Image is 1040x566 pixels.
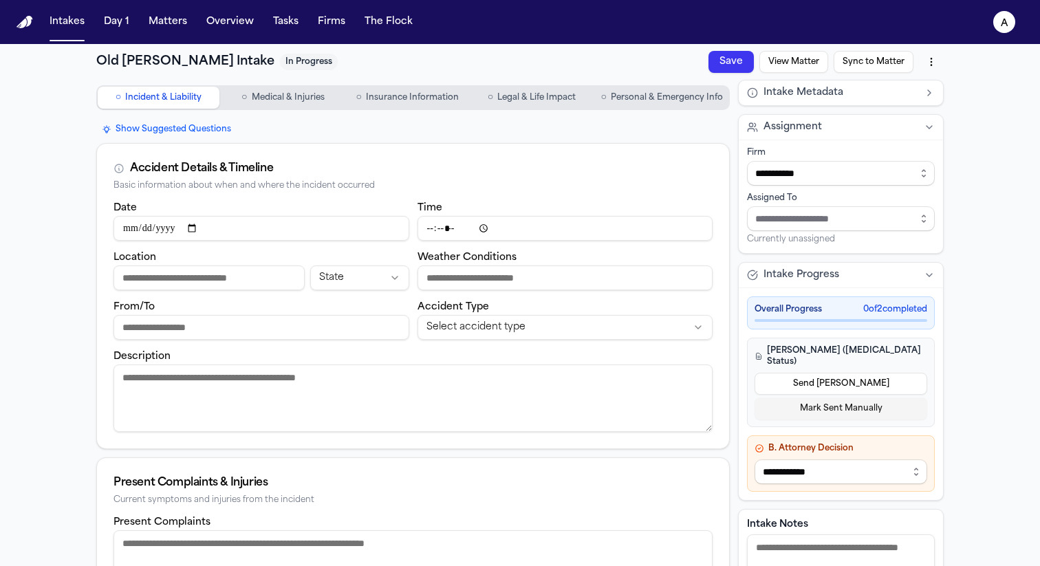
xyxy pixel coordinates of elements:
[113,364,713,432] textarea: Incident description
[759,51,828,73] button: View Matter
[356,91,361,105] span: ○
[863,304,927,315] span: 0 of 2 completed
[280,54,338,70] span: In Progress
[471,87,593,109] button: Go to Legal & Life Impact
[739,263,943,287] button: Intake Progress
[113,252,156,263] label: Location
[17,16,33,29] img: Finch Logo
[418,216,713,241] input: Incident time
[763,268,839,282] span: Intake Progress
[96,52,274,72] h1: Old [PERSON_NAME] Intake
[347,87,468,109] button: Go to Insurance Information
[763,120,822,134] span: Assignment
[739,80,943,105] button: Intake Metadata
[601,91,607,105] span: ○
[113,351,171,362] label: Description
[919,50,944,74] button: More actions
[611,92,723,103] span: Personal & Emergency Info
[310,265,409,290] button: Incident state
[113,203,137,213] label: Date
[418,302,489,312] label: Accident Type
[708,51,754,73] button: Save
[596,87,728,109] button: Go to Personal & Emergency Info
[739,115,943,140] button: Assignment
[130,160,273,177] div: Accident Details & Timeline
[497,92,576,103] span: Legal & Life Impact
[113,181,713,191] div: Basic information about when and where the incident occurred
[113,265,305,290] input: Incident location
[755,345,927,367] h4: [PERSON_NAME] ([MEDICAL_DATA] Status)
[312,10,351,34] button: Firms
[113,517,210,527] label: Present Complaints
[113,302,155,312] label: From/To
[241,91,247,105] span: ○
[747,147,935,158] div: Firm
[44,10,90,34] button: Intakes
[488,91,493,105] span: ○
[747,234,835,245] span: Currently unassigned
[763,86,843,100] span: Intake Metadata
[366,92,459,103] span: Insurance Information
[113,495,713,505] div: Current symptoms and injuries from the incident
[418,203,442,213] label: Time
[116,91,121,105] span: ○
[201,10,259,34] button: Overview
[98,10,135,34] button: Day 1
[755,443,927,454] h4: B. Attorney Decision
[834,51,913,73] button: Sync to Matter
[113,216,409,241] input: Incident date
[268,10,304,34] button: Tasks
[125,92,202,103] span: Incident & Liability
[747,518,935,532] label: Intake Notes
[143,10,193,34] button: Matters
[96,121,237,138] button: Show Suggested Questions
[418,265,713,290] input: Weather conditions
[113,475,713,491] div: Present Complaints & Injuries
[418,252,517,263] label: Weather Conditions
[359,10,418,34] button: The Flock
[17,16,33,29] a: Home
[113,315,409,340] input: From/To destination
[222,87,344,109] button: Go to Medical & Injuries
[747,206,935,231] input: Assign to staff member
[755,304,822,315] span: Overall Progress
[747,161,935,186] input: Select firm
[755,398,927,420] button: Mark Sent Manually
[252,92,325,103] span: Medical & Injuries
[747,193,935,204] div: Assigned To
[755,373,927,395] button: Send [PERSON_NAME]
[98,87,219,109] button: Go to Incident & Liability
